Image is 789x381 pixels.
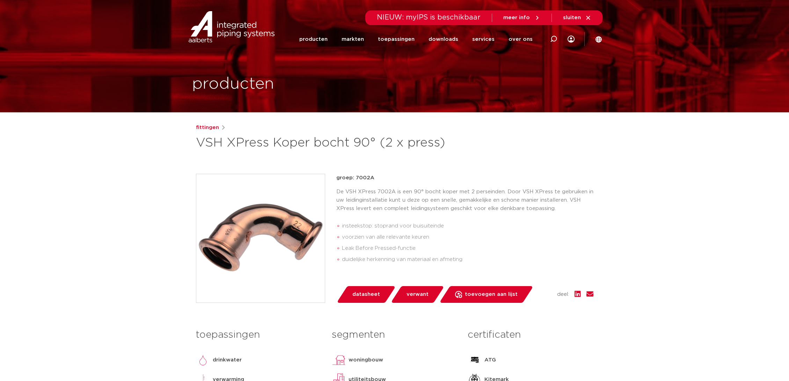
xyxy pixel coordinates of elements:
h1: VSH XPress Koper bocht 90° (2 x press) [196,135,458,151]
a: datasheet [336,286,396,303]
a: verwant [390,286,444,303]
nav: Menu [299,25,533,53]
a: over ons [509,25,533,53]
img: woningbouw [332,353,346,367]
p: groep: 7002A [336,174,593,182]
span: verwant [407,289,429,300]
span: datasheet [352,289,380,300]
img: ATG [468,353,482,367]
a: sluiten [563,15,591,21]
span: sluiten [563,15,581,20]
li: duidelijke herkenning van materiaal en afmeting [342,254,593,265]
h3: toepassingen [196,328,321,342]
p: ATG [484,356,496,364]
a: markten [342,25,364,53]
li: insteekstop: stoprand voor buisuiteinde [342,221,593,232]
h3: certificaten [468,328,593,342]
img: drinkwater [196,353,210,367]
a: producten [299,25,328,53]
a: meer info [503,15,540,21]
span: meer info [503,15,530,20]
h1: producten [192,73,274,95]
a: downloads [429,25,458,53]
span: NIEUW: myIPS is beschikbaar [377,14,481,21]
p: drinkwater [213,356,242,364]
span: deel: [557,290,569,299]
a: services [472,25,495,53]
p: De VSH XPress 7002A is een 90° bocht koper met 2 perseinden. Door VSH XPress te gebruiken in uw l... [336,188,593,213]
li: voorzien van alle relevante keuren [342,232,593,243]
h3: segmenten [332,328,457,342]
img: Product Image for VSH XPress Koper bocht 90° (2 x press) [196,174,325,302]
div: my IPS [568,25,575,53]
p: woningbouw [349,356,383,364]
a: toepassingen [378,25,415,53]
a: fittingen [196,124,219,132]
li: Leak Before Pressed-functie [342,243,593,254]
span: toevoegen aan lijst [465,289,518,300]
